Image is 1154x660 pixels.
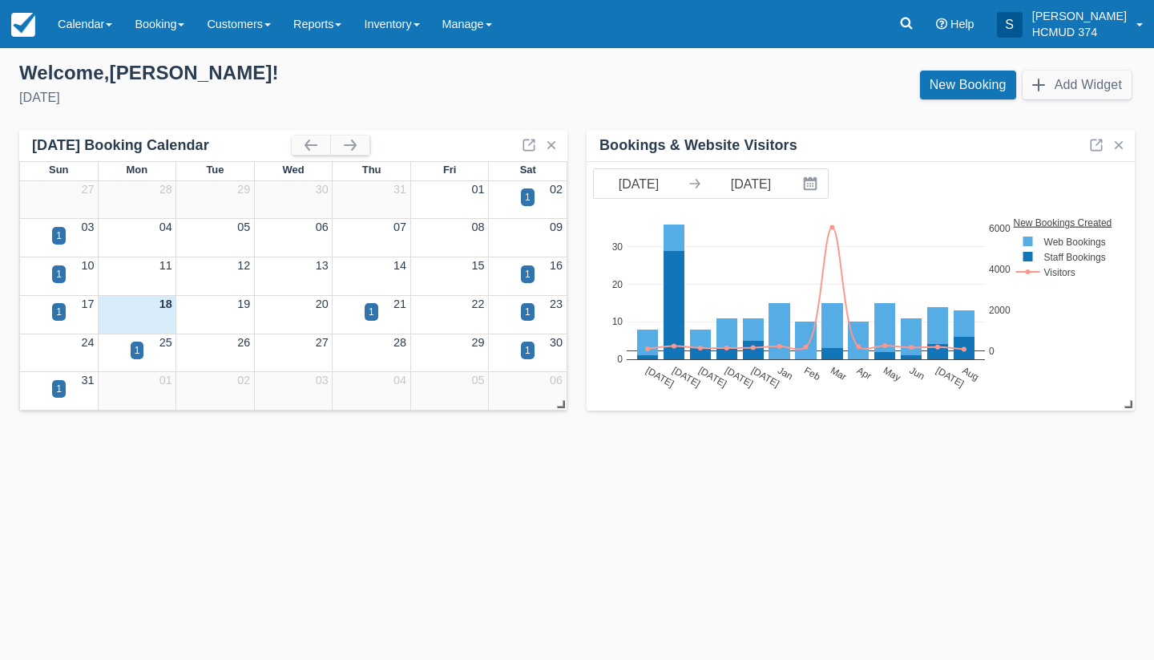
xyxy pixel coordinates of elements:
[19,61,564,85] div: Welcome , [PERSON_NAME] !
[81,259,94,272] a: 10
[472,259,485,272] a: 15
[159,374,172,387] a: 01
[81,183,94,196] a: 27
[81,221,94,233] a: 03
[920,71,1016,99] a: New Booking
[56,382,62,396] div: 1
[56,267,62,281] div: 1
[472,183,485,196] a: 01
[81,298,94,310] a: 17
[443,164,457,176] span: Fri
[11,13,35,37] img: checkfront-main-nav-mini-logo.png
[316,298,329,310] a: 20
[393,221,406,233] a: 07
[472,374,485,387] a: 05
[159,221,172,233] a: 04
[159,183,172,196] a: 28
[997,12,1023,38] div: S
[525,343,531,358] div: 1
[316,221,329,233] a: 06
[237,183,250,196] a: 29
[1032,8,1127,24] p: [PERSON_NAME]
[393,336,406,349] a: 28
[525,267,531,281] div: 1
[237,336,250,349] a: 26
[1032,24,1127,40] p: HCMUD 374
[19,88,564,107] div: [DATE]
[1023,71,1132,99] button: Add Widget
[159,298,172,310] a: 18
[159,259,172,272] a: 11
[393,259,406,272] a: 14
[550,298,563,310] a: 23
[796,169,828,198] button: Interact with the calendar and add the check-in date for your trip.
[550,221,563,233] a: 09
[32,136,292,155] div: [DATE] Booking Calendar
[316,183,329,196] a: 30
[316,374,329,387] a: 03
[550,183,563,196] a: 02
[362,164,381,176] span: Thu
[49,164,68,176] span: Sun
[282,164,304,176] span: Wed
[594,169,684,198] input: Start Date
[206,164,224,176] span: Tue
[520,164,536,176] span: Sat
[393,374,406,387] a: 04
[237,298,250,310] a: 19
[159,336,172,349] a: 25
[135,343,140,358] div: 1
[393,298,406,310] a: 21
[472,221,485,233] a: 08
[525,305,531,319] div: 1
[316,259,329,272] a: 13
[369,305,374,319] div: 1
[550,259,563,272] a: 16
[81,374,94,387] a: 31
[936,18,947,30] i: Help
[81,336,94,349] a: 24
[237,259,250,272] a: 12
[1014,217,1112,228] text: New Bookings Created
[316,336,329,349] a: 27
[550,336,563,349] a: 30
[56,305,62,319] div: 1
[237,221,250,233] a: 05
[472,298,485,310] a: 22
[525,190,531,204] div: 1
[599,136,797,155] div: Bookings & Website Visitors
[237,374,250,387] a: 02
[56,229,62,243] div: 1
[472,336,485,349] a: 29
[393,183,406,196] a: 31
[127,164,148,176] span: Mon
[950,18,974,30] span: Help
[706,169,796,198] input: End Date
[550,374,563,387] a: 06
